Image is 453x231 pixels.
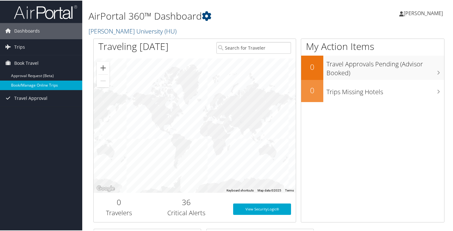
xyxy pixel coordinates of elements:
input: Search for Traveler [216,41,291,53]
a: 0Travel Approvals Pending (Advisor Booked) [301,55,444,79]
a: [PERSON_NAME] University (HU) [89,26,178,35]
button: Zoom in [97,61,109,74]
a: View SecurityLogic® [233,203,291,214]
button: Zoom out [97,74,109,87]
h3: Critical Alerts [149,208,224,217]
h1: AirPortal 360™ Dashboard [89,9,329,22]
span: Dashboards [14,22,40,38]
span: Trips [14,39,25,54]
span: Map data ©2025 [258,188,281,191]
h2: 36 [149,196,224,207]
h3: Travelers [98,208,140,217]
span: [PERSON_NAME] [404,9,443,16]
a: [PERSON_NAME] [399,3,449,22]
h3: Trips Missing Hotels [326,84,444,96]
h2: 0 [98,196,140,207]
h2: 0 [301,84,323,95]
img: Google [95,184,116,192]
h3: Travel Approvals Pending (Advisor Booked) [326,56,444,77]
button: Keyboard shortcuts [226,188,254,192]
a: Open this area in Google Maps (opens a new window) [95,184,116,192]
a: Terms (opens in new tab) [285,188,294,191]
h1: Traveling [DATE] [98,39,169,52]
a: 0Trips Missing Hotels [301,79,444,101]
h2: 0 [301,61,323,72]
img: airportal-logo.png [14,4,77,19]
h1: My Action Items [301,39,444,52]
span: Book Travel [14,55,39,70]
span: Travel Approval [14,90,47,106]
